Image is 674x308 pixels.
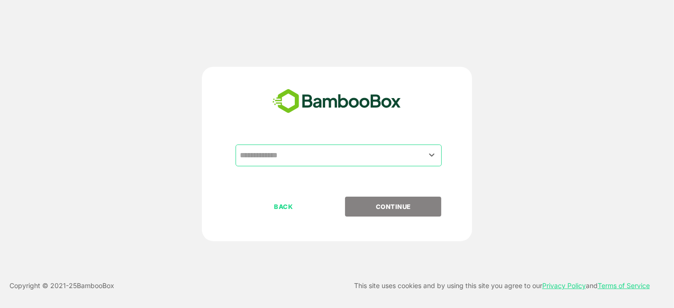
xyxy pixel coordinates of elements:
button: BACK [236,197,332,217]
p: Copyright © 2021- 25 BambooBox [9,280,114,291]
a: Privacy Policy [542,281,586,290]
p: This site uses cookies and by using this site you agree to our and [354,280,650,291]
button: CONTINUE [345,197,441,217]
img: bamboobox [267,86,406,117]
p: BACK [237,201,331,212]
button: Open [426,149,438,162]
a: Terms of Service [598,281,650,290]
p: CONTINUE [346,201,441,212]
